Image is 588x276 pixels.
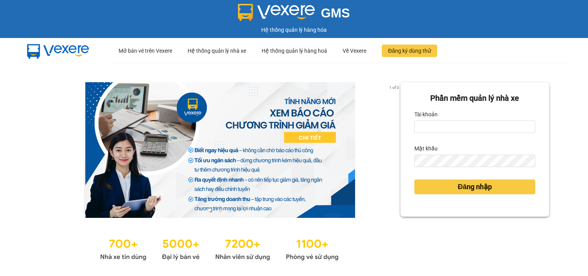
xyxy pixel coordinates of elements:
[119,38,172,63] div: Mở bán vé trên Vexere
[19,38,97,64] img: mbUUG5Q.png
[414,92,535,104] div: Phần mềm quản lý nhà xe
[262,38,327,63] div: Hệ thống quản lý hàng hoá
[458,181,492,192] span: Đăng nhập
[414,179,535,194] button: Đăng nhập
[218,209,221,212] li: slide item 2
[388,47,431,55] span: Đăng ký dùng thử
[188,38,246,63] div: Hệ thống quản lý nhà xe
[414,108,438,121] label: Tài khoản
[39,82,50,218] button: previous slide / item
[238,12,350,18] a: GMS
[238,4,315,21] img: logo 2
[382,45,437,57] button: Đăng ký dùng thử
[343,38,366,63] div: Về Vexere
[2,26,586,34] div: Hệ thống quản lý hàng hóa
[321,6,350,20] span: GMS
[387,82,400,92] p: 1 of 3
[414,155,535,167] input: Mật khẩu
[414,142,438,155] label: Mật khẩu
[390,82,400,218] button: next slide / item
[414,121,535,133] input: Tài khoản
[100,233,339,263] img: Statistics.png
[227,209,230,212] li: slide item 3
[209,209,212,212] li: slide item 1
